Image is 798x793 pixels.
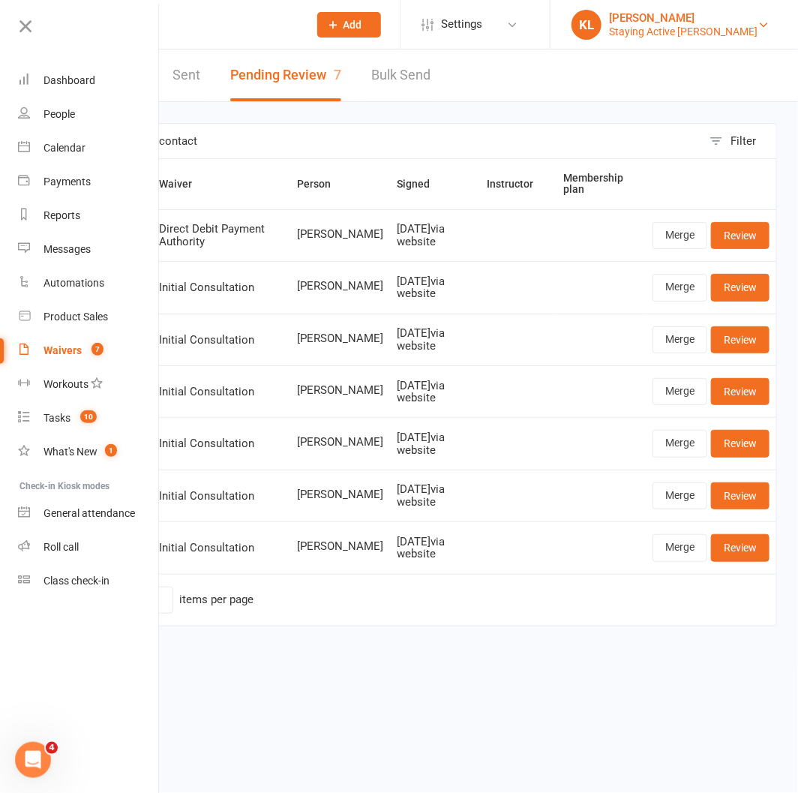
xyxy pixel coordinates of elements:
span: Instructor [487,178,550,190]
iframe: Intercom live chat [15,742,51,778]
div: Product Sales [43,311,108,323]
a: Review [711,378,769,405]
span: 1 [105,444,117,457]
div: Reports [43,209,80,221]
div: Dashboard [43,74,95,86]
div: Show [79,587,253,614]
span: 7 [334,67,341,83]
a: Waivers 7 [18,334,160,368]
div: [DATE] via website [397,327,473,352]
a: What's New1 [18,435,160,469]
div: Initial Consultation [159,334,283,347]
div: [DATE] via website [397,223,473,248]
button: Add [317,12,381,38]
div: Workouts [43,378,88,390]
div: Direct Debit Payment Authority [159,223,283,248]
div: [DATE] via website [397,275,473,300]
a: Review [711,274,769,301]
a: Merge [652,274,707,301]
a: Dashboard [18,64,160,98]
div: Initial Consultation [159,281,283,294]
span: Add [343,19,362,31]
div: KL [571,10,601,40]
a: Calendar [18,131,160,165]
div: Tasks [43,412,70,424]
button: Pending Review7 [230,50,341,101]
span: Waiver [159,178,208,190]
div: Waivers [43,344,82,356]
div: Calendar [43,142,85,154]
input: Search by contact [73,124,702,158]
a: Payments [18,165,160,199]
span: Person [297,178,347,190]
div: [DATE] via website [397,380,473,404]
span: [PERSON_NAME] [297,384,383,397]
span: Settings [441,8,482,41]
span: [PERSON_NAME] [297,436,383,449]
div: Filter [730,132,756,150]
a: Review [711,326,769,353]
th: Membership plan [556,159,646,209]
span: [PERSON_NAME] [297,228,383,241]
a: Merge [652,482,707,509]
div: Class check-in [43,575,109,587]
span: 4 [46,742,58,754]
button: Signed [397,175,446,193]
span: [PERSON_NAME] [297,488,383,501]
div: [DATE] via website [397,483,473,508]
div: Initial Consultation [159,437,283,450]
a: Automations [18,266,160,300]
button: Waiver [159,175,208,193]
a: Review [711,482,769,509]
a: Class kiosk mode [18,564,160,598]
a: Roll call [18,530,160,564]
div: What's New [43,446,97,458]
div: Payments [43,176,91,188]
div: General attendance [43,507,135,519]
a: Merge [652,222,707,249]
div: items per page [179,593,253,606]
div: Messages [43,243,91,255]
span: 7 [91,343,103,356]
a: Product Sales [18,300,160,334]
span: Signed [397,178,446,190]
a: General attendance kiosk mode [18,497,160,530]
span: [PERSON_NAME] [297,332,383,345]
span: [PERSON_NAME] [297,540,383,553]
a: Workouts [18,368,160,401]
a: Review [711,430,769,457]
a: Review [711,534,769,561]
input: Search... [88,14,298,35]
button: Filter [702,124,776,158]
span: [PERSON_NAME] [297,280,383,293]
a: Sent [172,50,200,101]
div: [DATE] via website [397,431,473,456]
a: Reports [18,199,160,233]
a: Messages [18,233,160,266]
a: Review [711,222,769,249]
a: Tasks 10 [18,401,160,435]
div: People [43,108,75,120]
a: Merge [652,430,707,457]
a: Merge [652,326,707,353]
div: Initial Consultation [159,490,283,503]
a: People [18,98,160,131]
a: Bulk Send [371,50,430,101]
div: [DATE] via website [397,536,473,560]
div: Initial Consultation [159,386,283,398]
div: Roll call [43,541,79,553]
button: Instructor [487,175,550,193]
a: Merge [652,534,707,561]
div: Automations [43,277,104,289]
button: Person [297,175,347,193]
a: Merge [652,378,707,405]
div: Initial Consultation [159,542,283,554]
div: [PERSON_NAME] [609,11,757,25]
div: Staying Active [PERSON_NAME] [609,25,757,38]
span: 10 [80,410,97,423]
